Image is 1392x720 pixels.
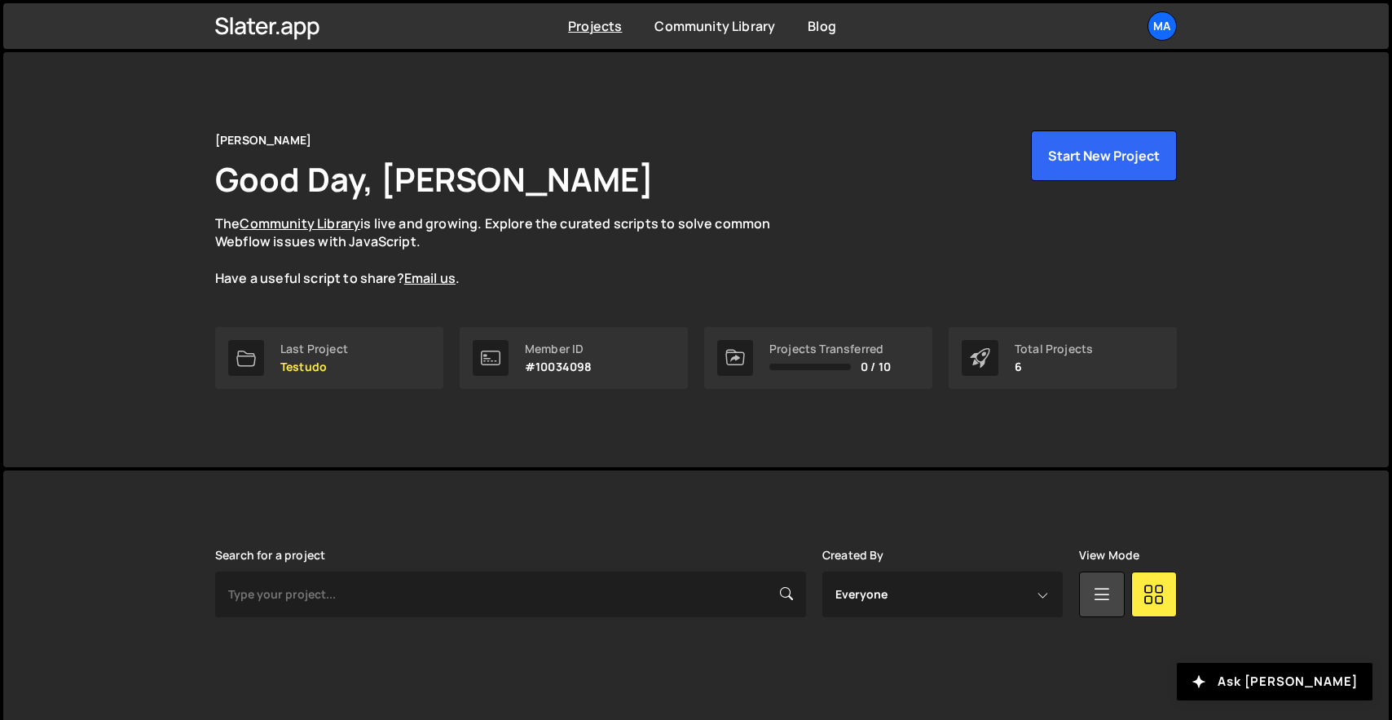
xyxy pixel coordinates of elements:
a: Blog [808,17,836,35]
a: Last Project Testudo [215,327,443,389]
a: Email us [404,269,456,287]
p: #10034098 [525,360,592,373]
button: Ask [PERSON_NAME] [1177,663,1372,700]
p: Testudo [280,360,348,373]
button: Start New Project [1031,130,1177,181]
div: Total Projects [1015,342,1093,356]
div: Projects Transferred [769,342,891,356]
label: Created By [822,549,884,562]
span: 0 / 10 [861,360,891,373]
a: Ma [1148,11,1177,41]
label: Search for a project [215,549,325,562]
h1: Good Day, [PERSON_NAME] [215,157,654,201]
a: Projects [568,17,622,35]
a: Community Library [654,17,775,35]
label: View Mode [1079,549,1139,562]
div: [PERSON_NAME] [215,130,311,150]
div: Member ID [525,342,592,356]
div: Last Project [280,342,348,356]
a: Community Library [240,214,360,232]
p: The is live and growing. Explore the curated scripts to solve common Webflow issues with JavaScri... [215,214,802,288]
input: Type your project... [215,572,806,617]
p: 6 [1015,360,1093,373]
